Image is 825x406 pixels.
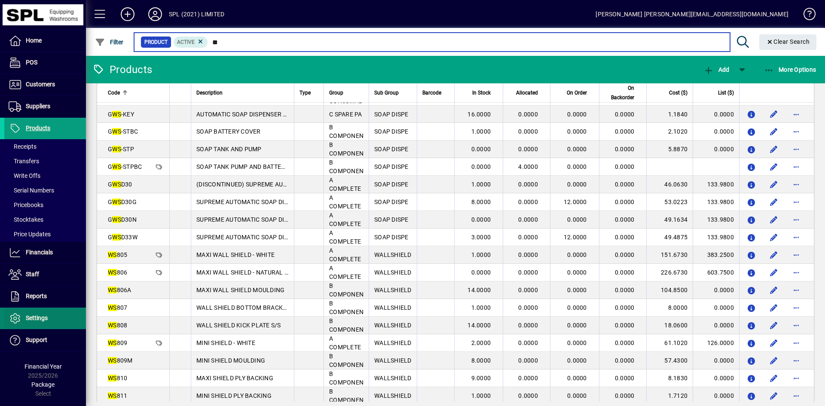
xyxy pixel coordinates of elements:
[789,125,803,138] button: More options
[196,269,302,276] span: MAXI WALL SHIELD - NATURAL STEEL
[329,300,364,315] span: B COMPONEN
[174,37,208,48] mat-chip: Activation Status: Active
[112,216,121,223] em: WS
[9,172,40,179] span: Write Offs
[471,339,491,346] span: 2.0000
[196,181,385,188] span: (DISCONTINUED) SUPREME AUTOMATIC SOAP DISPENSER - SILVER
[4,227,86,241] a: Price Updates
[518,287,538,293] span: 0.0000
[615,375,635,382] span: 0.0000
[26,336,47,343] span: Support
[112,111,121,118] em: WS
[767,266,781,279] button: Edit
[4,154,86,168] a: Transfers
[299,88,318,98] div: Type
[767,371,781,385] button: Edit
[177,39,195,45] span: Active
[108,339,127,346] span: 809
[112,198,121,205] em: WS
[615,304,635,311] span: 0.0000
[789,195,803,209] button: More options
[567,375,587,382] span: 0.0000
[567,181,587,188] span: 0.0000
[196,375,273,382] span: MAXI SHIELD PLY BACKING
[646,334,693,352] td: 61.1020
[108,322,117,329] em: WS
[4,168,86,183] a: Write Offs
[196,392,272,399] span: MINI SHIELD PLY BACKING
[759,34,817,50] button: Clear
[767,301,781,314] button: Edit
[196,251,275,258] span: MAXI WALL SHIELD - WHITE
[26,103,50,110] span: Suppliers
[329,111,362,118] span: C SPARE PA
[196,287,284,293] span: MAXI WALL SHIELD MOULDING
[26,81,55,88] span: Customers
[646,246,693,264] td: 151.6730
[767,230,781,244] button: Edit
[567,146,587,153] span: 0.0000
[789,230,803,244] button: More options
[518,163,538,170] span: 4.0000
[767,177,781,191] button: Edit
[567,111,587,118] span: 0.0000
[693,140,739,158] td: 0.0000
[374,287,412,293] span: WALLSHIELD
[615,357,635,364] span: 0.0000
[112,163,121,170] em: WS
[4,308,86,329] a: Settings
[693,229,739,246] td: 133.9800
[693,281,739,299] td: 0.0000
[615,234,635,241] span: 0.0000
[646,106,693,123] td: 1.1840
[329,141,364,157] span: B COMPONEN
[615,392,635,399] span: 0.0000
[646,140,693,158] td: 5.8870
[646,352,693,369] td: 57.4300
[374,146,409,153] span: SOAP DISPE
[108,375,117,382] em: WS
[703,66,729,73] span: Add
[196,88,223,98] span: Description
[112,234,121,241] em: WS
[329,177,361,192] span: A COMPLETE
[141,6,169,22] button: Profile
[467,111,491,118] span: 16.0000
[374,163,409,170] span: SOAP DISPE
[693,193,739,211] td: 133.9800
[693,352,739,369] td: 0.0000
[108,146,134,153] span: G -STP
[764,66,816,73] span: More Options
[108,357,133,364] span: 809M
[471,181,491,188] span: 1.0000
[767,336,781,350] button: Edit
[789,336,803,350] button: More options
[789,142,803,156] button: More options
[789,371,803,385] button: More options
[299,88,311,98] span: Type
[471,269,491,276] span: 0.0000
[329,282,364,298] span: B COMPONEN
[762,62,819,77] button: More Options
[26,59,37,66] span: POS
[112,181,121,188] em: WS
[374,339,412,346] span: WALLSHIELD
[9,187,54,194] span: Serial Numbers
[471,392,491,399] span: 1.0000
[646,387,693,405] td: 1.7120
[615,128,635,135] span: 0.0000
[615,111,635,118] span: 0.0000
[329,88,343,98] span: Group
[567,322,587,329] span: 0.0000
[329,317,364,333] span: B COMPONEN
[329,124,364,139] span: B COMPONEN
[567,88,587,98] span: On Order
[471,163,491,170] span: 0.0000
[567,357,587,364] span: 0.0000
[329,247,361,263] span: A COMPLETE
[646,229,693,246] td: 49.4875
[767,283,781,297] button: Edit
[518,357,538,364] span: 0.0000
[767,248,781,262] button: Edit
[767,213,781,226] button: Edit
